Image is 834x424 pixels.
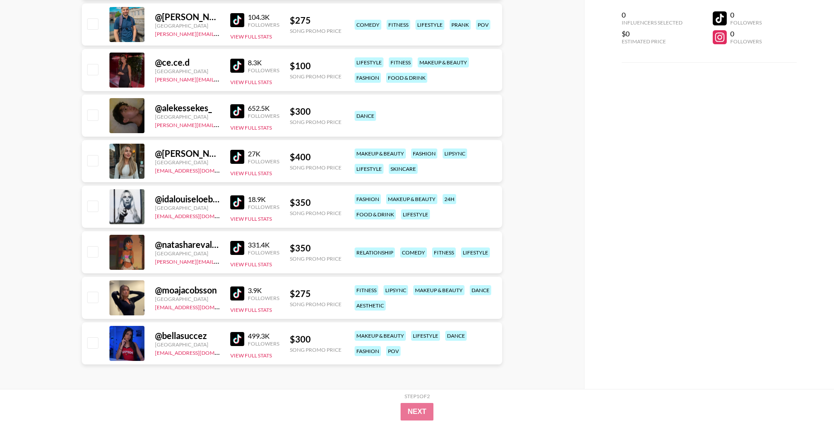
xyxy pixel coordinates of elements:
div: dance [355,111,376,121]
div: lifestyle [355,57,384,67]
a: [PERSON_NAME][EMAIL_ADDRESS][DOMAIN_NAME] [155,29,285,37]
div: 104.3K [248,13,279,21]
div: 24h [443,194,456,204]
div: Influencers Selected [622,19,683,26]
div: $ 300 [290,106,341,117]
div: makeup & beauty [355,331,406,341]
div: Estimated Price [622,38,683,45]
a: [PERSON_NAME][EMAIL_ADDRESS][DOMAIN_NAME] [155,120,285,128]
div: @ bellasuccez [155,330,220,341]
div: comedy [400,247,427,258]
div: Followers [248,249,279,256]
a: [EMAIL_ADDRESS][DOMAIN_NAME] [155,211,243,219]
div: $ 350 [290,243,341,254]
img: TikTok [230,13,244,27]
a: [EMAIL_ADDRESS][DOMAIN_NAME] [155,166,243,174]
div: 652.5K [248,104,279,113]
div: prank [450,20,471,30]
div: [GEOGRAPHIC_DATA] [155,205,220,211]
div: relationship [355,247,395,258]
img: TikTok [230,150,244,164]
div: makeup & beauty [386,194,437,204]
div: Song Promo Price [290,164,341,171]
div: lifestyle [411,331,440,341]
div: Followers [248,204,279,210]
div: Song Promo Price [290,119,341,125]
div: @ idalouiseloebbert [155,194,220,205]
div: [GEOGRAPHIC_DATA] [155,113,220,120]
div: $0 [622,29,683,38]
div: fashion [355,73,381,83]
div: pov [476,20,490,30]
div: $ 100 [290,60,341,71]
div: @ natasharevalo2 [155,239,220,250]
div: 0 [622,11,683,19]
img: TikTok [230,59,244,73]
div: [GEOGRAPHIC_DATA] [155,22,220,29]
div: lifestyle [461,247,490,258]
div: fashion [355,194,381,204]
div: [GEOGRAPHIC_DATA] [155,68,220,74]
div: dance [470,285,491,295]
div: food & drink [355,209,396,219]
div: 18.9K [248,195,279,204]
img: TikTok [230,286,244,300]
div: [GEOGRAPHIC_DATA] [155,159,220,166]
div: fitness [387,20,410,30]
a: [PERSON_NAME][EMAIL_ADDRESS][DOMAIN_NAME] [155,74,285,83]
button: View Full Stats [230,124,272,131]
div: 0 [730,29,762,38]
div: fashion [411,148,437,159]
button: View Full Stats [230,79,272,85]
div: $ 350 [290,197,341,208]
div: Song Promo Price [290,301,341,307]
div: comedy [355,20,381,30]
div: $ 275 [290,15,341,26]
div: [GEOGRAPHIC_DATA] [155,296,220,302]
div: lifestyle [415,20,444,30]
button: View Full Stats [230,261,272,268]
div: 0 [730,11,762,19]
img: TikTok [230,241,244,255]
div: makeup & beauty [413,285,465,295]
button: View Full Stats [230,352,272,359]
a: [EMAIL_ADDRESS][DOMAIN_NAME] [155,348,243,356]
img: TikTok [230,104,244,118]
a: [EMAIL_ADDRESS][DOMAIN_NAME] [155,302,243,311]
div: [GEOGRAPHIC_DATA] [155,250,220,257]
button: Next [401,403,433,420]
div: 499.3K [248,332,279,340]
button: View Full Stats [230,33,272,40]
div: $ 400 [290,152,341,163]
div: @ [PERSON_NAME].elrifaii [155,11,220,22]
div: Followers [248,67,279,74]
div: Followers [248,295,279,301]
div: @ [PERSON_NAME] [155,148,220,159]
a: [PERSON_NAME][EMAIL_ADDRESS][DOMAIN_NAME] [155,257,285,265]
iframe: Drift Widget Chat Controller [790,380,823,413]
div: lipsync [384,285,408,295]
div: food & drink [386,73,427,83]
div: 3.9K [248,286,279,295]
div: pov [386,346,401,356]
div: dance [445,331,467,341]
div: 331.4K [248,240,279,249]
div: @ alekessekes_ [155,102,220,113]
div: lifestyle [401,209,430,219]
div: Song Promo Price [290,346,341,353]
div: Followers [730,38,762,45]
div: Followers [730,19,762,26]
div: 27K [248,149,279,158]
div: @ moajacobsson [155,285,220,296]
div: Song Promo Price [290,255,341,262]
div: $ 300 [290,334,341,345]
div: 8.3K [248,58,279,67]
div: aesthetic [355,300,386,311]
div: Song Promo Price [290,210,341,216]
div: fashion [355,346,381,356]
div: skincare [389,164,418,174]
div: makeup & beauty [355,148,406,159]
div: lipsync [443,148,467,159]
div: Followers [248,113,279,119]
img: TikTok [230,332,244,346]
